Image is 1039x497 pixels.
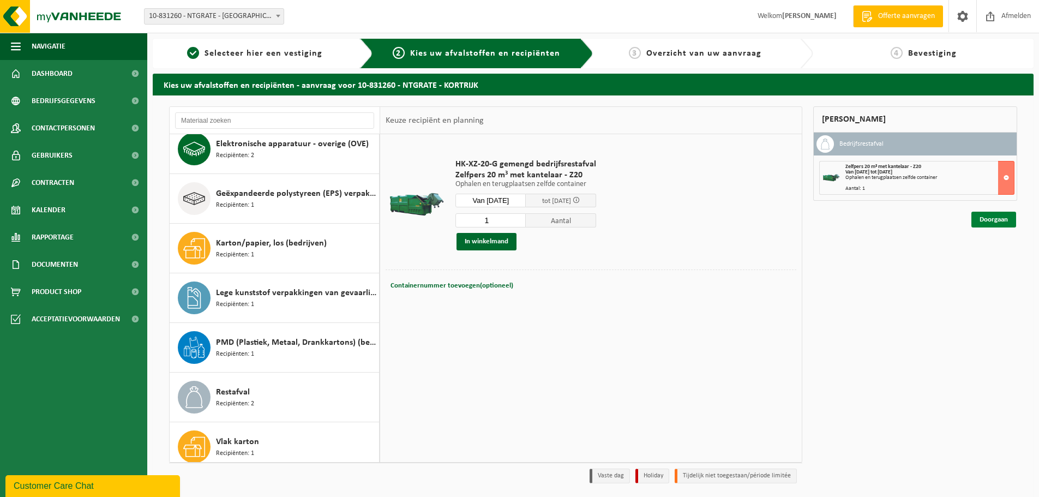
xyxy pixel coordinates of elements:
span: Kalender [32,196,65,224]
span: Aantal [526,213,596,227]
span: 1 [187,47,199,59]
span: Rapportage [32,224,74,251]
button: In winkelmand [457,233,517,250]
div: [PERSON_NAME] [813,106,1017,133]
span: Recipiënten: 1 [216,448,254,459]
span: tot [DATE] [542,197,571,205]
span: 10-831260 - NTGRATE - KORTRIJK [145,9,284,24]
span: Recipiënten: 1 [216,250,254,260]
span: Documenten [32,251,78,278]
span: Offerte aanvragen [875,11,938,22]
span: Bedrijfsgegevens [32,87,95,115]
span: Containernummer toevoegen(optioneel) [391,282,513,289]
button: Geëxpandeerde polystyreen (EPS) verpakking (< 1 m² per stuk), recycleerbaar Recipiënten: 1 [170,174,380,224]
span: Selecteer hier een vestiging [205,49,322,58]
span: Geëxpandeerde polystyreen (EPS) verpakking (< 1 m² per stuk), recycleerbaar [216,187,376,200]
span: Kies uw afvalstoffen en recipiënten [410,49,560,58]
h2: Kies uw afvalstoffen en recipiënten - aanvraag voor 10-831260 - NTGRATE - KORTRIJK [153,74,1034,95]
span: 2 [393,47,405,59]
li: Tijdelijk niet toegestaan/période limitée [675,469,797,483]
span: 4 [891,47,903,59]
a: 1Selecteer hier een vestiging [158,47,351,60]
span: Recipiënten: 2 [216,151,254,161]
div: Ophalen en terugplaatsen zelfde container [845,175,1014,181]
span: Lege kunststof verpakkingen van gevaarlijke stoffen [216,286,376,300]
span: Contracten [32,169,74,196]
button: PMD (Plastiek, Metaal, Drankkartons) (bedrijven) Recipiënten: 1 [170,323,380,373]
span: Zelfpers 20 m³ met kantelaar - Z20 [845,164,921,170]
p: Ophalen en terugplaatsen zelfde container [455,181,596,188]
span: Recipiënten: 1 [216,300,254,310]
li: Holiday [635,469,669,483]
button: Containernummer toevoegen(optioneel) [389,278,514,294]
span: Recipiënten: 1 [216,349,254,360]
span: Navigatie [32,33,65,60]
span: 10-831260 - NTGRATE - KORTRIJK [144,8,284,25]
div: Aantal: 1 [845,186,1014,191]
a: Doorgaan [971,212,1016,227]
span: Karton/papier, los (bedrijven) [216,237,327,250]
a: Offerte aanvragen [853,5,943,27]
strong: Van [DATE] tot [DATE] [845,169,892,175]
span: Restafval [216,386,250,399]
span: Product Shop [32,278,81,306]
span: Overzicht van uw aanvraag [646,49,761,58]
iframe: chat widget [5,473,182,497]
span: 3 [629,47,641,59]
span: Acceptatievoorwaarden [32,306,120,333]
button: Vlak karton Recipiënten: 1 [170,422,380,472]
span: Dashboard [32,60,73,87]
span: Bevestiging [908,49,957,58]
div: Keuze recipiënt en planning [380,107,489,134]
input: Selecteer datum [455,194,526,207]
span: Gebruikers [32,142,73,169]
span: Recipiënten: 1 [216,200,254,211]
span: Vlak karton [216,435,259,448]
span: HK-XZ-20-G gemengd bedrijfsrestafval [455,159,596,170]
li: Vaste dag [590,469,630,483]
input: Materiaal zoeken [175,112,374,129]
span: Elektronische apparatuur - overige (OVE) [216,137,369,151]
span: Zelfpers 20 m³ met kantelaar - Z20 [455,170,596,181]
button: Restafval Recipiënten: 2 [170,373,380,422]
span: Contactpersonen [32,115,95,142]
span: PMD (Plastiek, Metaal, Drankkartons) (bedrijven) [216,336,376,349]
button: Elektronische apparatuur - overige (OVE) Recipiënten: 2 [170,124,380,174]
span: Recipiënten: 2 [216,399,254,409]
button: Karton/papier, los (bedrijven) Recipiënten: 1 [170,224,380,273]
button: Lege kunststof verpakkingen van gevaarlijke stoffen Recipiënten: 1 [170,273,380,323]
strong: [PERSON_NAME] [782,12,837,20]
h3: Bedrijfsrestafval [839,135,884,153]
